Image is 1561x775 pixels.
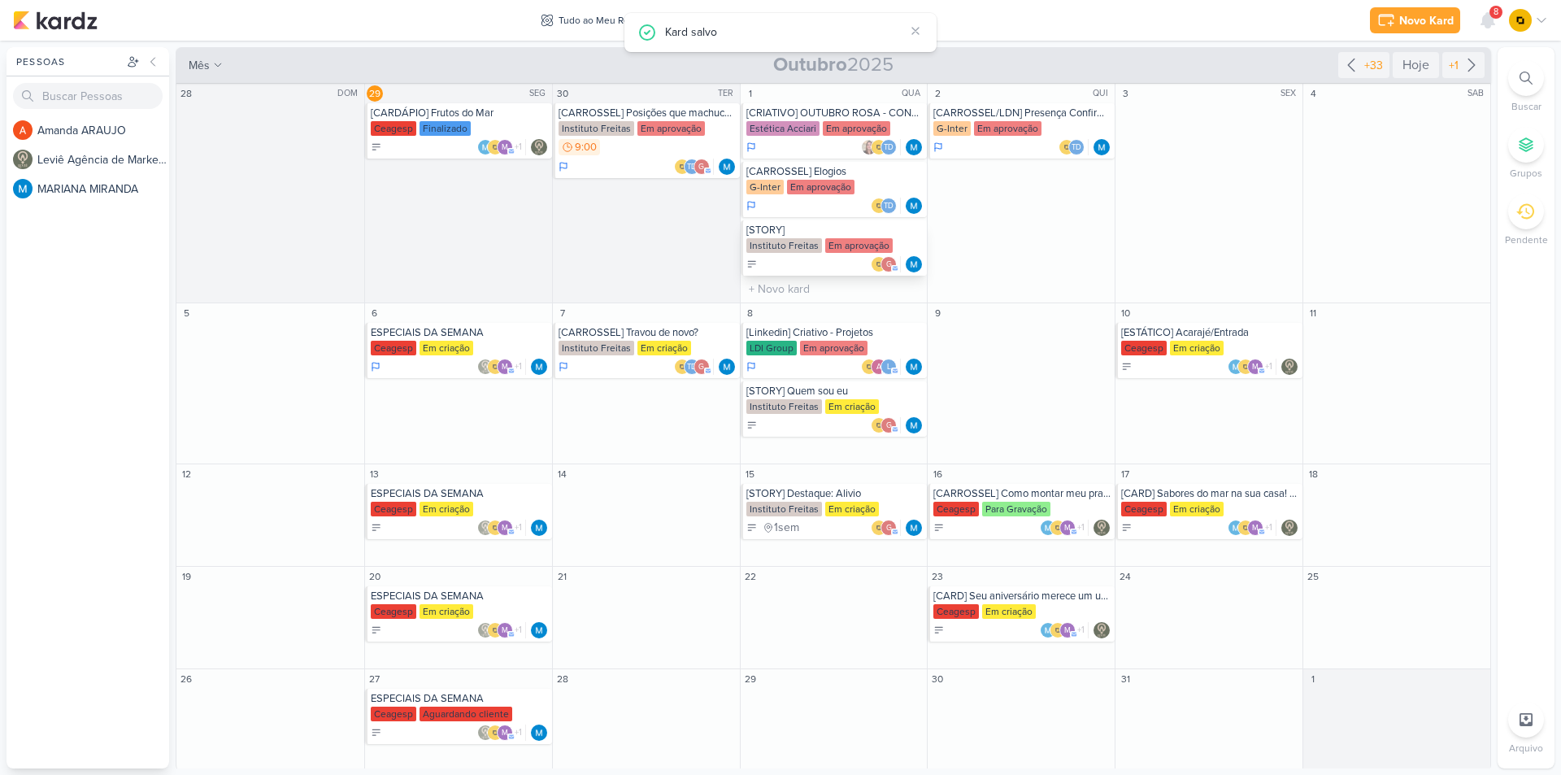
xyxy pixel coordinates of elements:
div: último check-in há 1 semana [763,520,799,536]
div: 4 [1305,85,1321,102]
div: [CARROSSEL] Posições que machucam [559,107,737,120]
img: Leviê Agência de Marketing Digital [1281,520,1298,536]
div: Em Andamento [933,141,943,154]
p: g [886,261,892,269]
p: m [502,525,508,533]
img: IDBOX - Agência de Design [487,725,503,741]
div: mlegnaioli@gmail.com [1059,622,1076,638]
div: QUI [1093,87,1113,100]
div: SEX [1281,87,1301,100]
div: A Fazer [746,259,758,270]
div: 9 [929,305,946,321]
img: Leviê Agência de Marketing Digital [1281,359,1298,375]
div: [CARROSSEL] Como montar meu prato [933,487,1111,500]
p: a [876,364,881,372]
img: IDBOX - Agência de Design [1059,139,1075,155]
div: Responsável: MARIANA MIRANDA [531,520,547,536]
div: Responsável: MARIANA MIRANDA [906,256,922,272]
p: Td [884,144,894,152]
img: MARIANA MIRANDA [13,179,33,198]
div: Colaboradores: IDBOX - Agência de Design, Thais de carvalho, giselyrlfreitas@gmail.com [674,359,714,375]
div: Ceagesp [371,707,416,721]
div: giselyrlfreitas@gmail.com [881,417,897,433]
div: Em Andamento [371,360,380,373]
div: 30 [554,85,571,102]
div: [CARROSSEL] Travou de novo? [559,326,737,339]
div: Ceagesp [371,604,416,619]
div: Em criação [1170,502,1224,516]
div: [CARROSSEL] Elogios [746,165,924,178]
div: giselyrlfreitas@gmail.com [694,159,710,175]
div: 8 [742,305,759,321]
img: MARIANA MIRANDA [906,520,922,536]
div: mlegnaioli@gmail.com [497,725,513,741]
img: Leviê Agência de Marketing Digital [1094,520,1110,536]
div: 20 [367,568,383,585]
div: [CARROSSEL/LDN] Presença Confirmada! [933,107,1111,120]
div: Em Andamento [559,360,568,373]
img: IDBOX - Agência de Design [1050,520,1066,536]
div: 23 [929,568,946,585]
div: 3 [1117,85,1133,102]
div: ESPECIAIS DA SEMANA [371,326,549,339]
div: Responsável: MARIANA MIRANDA [906,520,922,536]
div: 17 [1117,466,1133,482]
div: Responsável: MARIANA MIRANDA [531,622,547,638]
div: 10 [1117,305,1133,321]
div: Estética Acciari [746,121,820,136]
div: Responsável: Leviê Agência de Marketing Digital [531,139,547,155]
div: Ceagesp [933,604,979,619]
div: Responsável: Leviê Agência de Marketing Digital [1094,520,1110,536]
div: 19 [178,568,194,585]
div: Hoje [1393,52,1439,78]
div: G-Inter [746,180,784,194]
div: Responsável: MARIANA MIRANDA [1094,139,1110,155]
div: Responsável: Leviê Agência de Marketing Digital [1094,622,1110,638]
div: giselyrlfreitas@gmail.com [881,256,897,272]
p: Td [1072,144,1081,152]
div: A Fazer [371,522,382,533]
p: Grupos [1510,166,1542,181]
div: [CARDÁPIO] Frutos do Mar [371,107,549,120]
img: Leviê Agência de Marketing Digital [477,359,494,375]
li: Ctrl + F [1498,60,1554,114]
img: IDBOX - Agência de Design [871,520,887,536]
div: 15 [742,466,759,482]
div: Kard salvo [665,23,904,41]
span: +1 [513,726,522,739]
p: g [698,364,704,372]
div: Em aprovação [637,121,705,136]
div: 26 [178,671,194,687]
img: IDBOX - Agência de Design [871,417,887,433]
input: + Novo kard [744,279,924,299]
div: Colaboradores: MARIANA MIRANDA, IDBOX - Agência de Design, mlegnaioli@gmail.com, Thais de carvalho [1040,520,1089,536]
div: mlegnaioli@gmail.com [1247,520,1263,536]
div: mlegnaioli@gmail.com [497,139,513,155]
div: Em aprovação [974,121,1041,136]
span: +1 [513,360,522,373]
button: Novo Kard [1370,7,1460,33]
div: Colaboradores: IDBOX - Agência de Design, giselyrlfreitas@gmail.com [871,417,901,433]
div: Em criação [1170,341,1224,355]
img: Leviê Agência de Marketing Digital [1094,622,1110,638]
img: Leviê Agência de Marketing Digital [477,725,494,741]
div: L e v i ê A g ê n c i a d e M a r k e t i n g D i g i t a l [37,151,169,168]
img: MARIANA MIRANDA [719,359,735,375]
div: Ceagesp [1121,502,1167,516]
img: IDBOX - Agência de Design [861,359,877,375]
div: [ESTÁTICO] Acarajé/Entrada [1121,326,1299,339]
img: IDBOX - Agência de Design [1050,622,1066,638]
div: Em aprovação [800,341,867,355]
img: IDBOX - Agência de Design [1237,359,1254,375]
div: 5 [178,305,194,321]
img: Leviê Agência de Marketing Digital [477,622,494,638]
span: +1 [1263,360,1272,373]
div: Responsável: MARIANA MIRANDA [906,139,922,155]
div: Colaboradores: Tatiane Acciari, IDBOX - Agência de Design, Thais de carvalho [861,139,901,155]
div: Em aprovação [825,238,893,253]
div: mlegnaioli@gmail.com [497,622,513,638]
div: Em criação [420,341,473,355]
div: Responsável: MARIANA MIRANDA [719,359,735,375]
img: MARIANA MIRANDA [531,359,547,375]
div: 31 [1117,671,1133,687]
